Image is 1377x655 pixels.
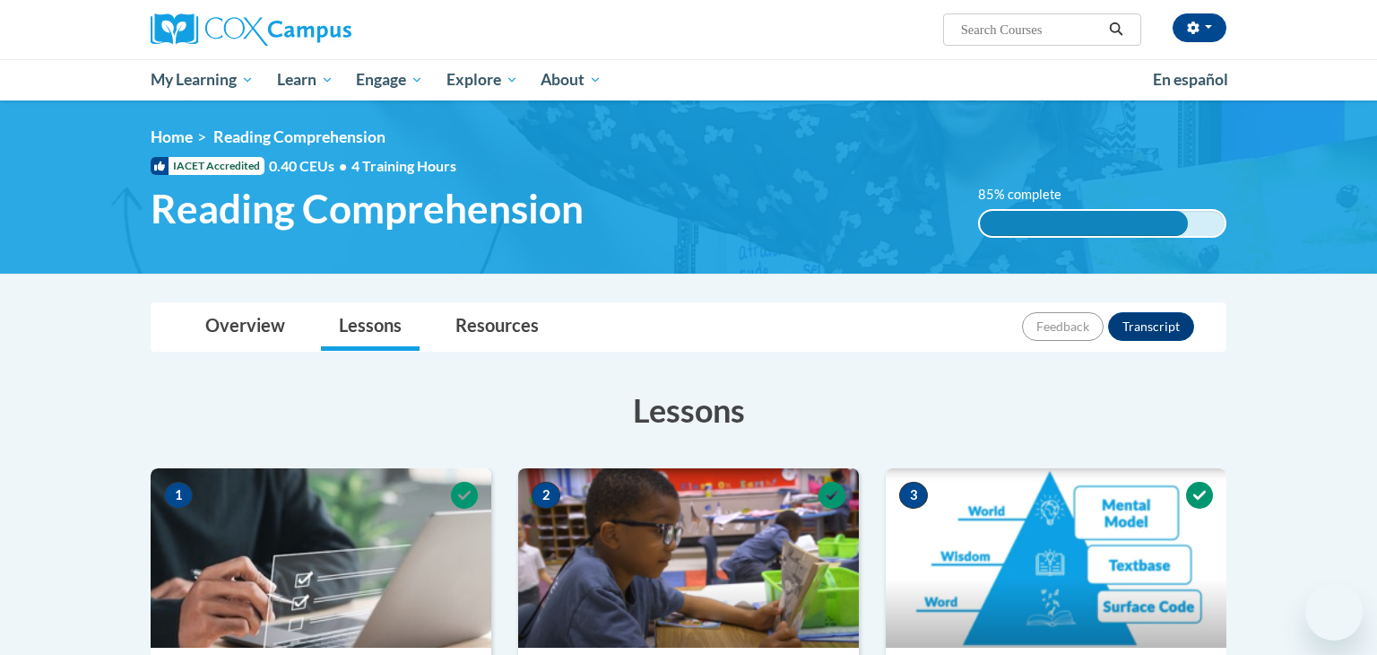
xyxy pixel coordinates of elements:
[151,127,193,146] a: Home
[437,303,557,351] a: Resources
[277,69,333,91] span: Learn
[187,303,303,351] a: Overview
[959,19,1103,40] input: Search Courses
[265,59,345,100] a: Learn
[151,13,491,46] a: Cox Campus
[151,185,584,232] span: Reading Comprehension
[1022,312,1104,341] button: Feedback
[1103,19,1130,40] button: Search
[532,482,560,509] span: 2
[978,185,1081,205] label: 85% complete
[1108,312,1194,341] button: Transcript
[151,388,1226,432] h3: Lessons
[1141,61,1240,99] a: En español
[164,482,193,509] span: 1
[886,468,1226,648] img: Course Image
[151,13,351,46] img: Cox Campus
[446,69,518,91] span: Explore
[356,69,423,91] span: Engage
[541,69,602,91] span: About
[151,69,254,91] span: My Learning
[139,59,265,100] a: My Learning
[980,211,1188,236] div: 85% complete
[899,482,928,509] span: 3
[1173,13,1226,42] button: Account Settings
[321,303,420,351] a: Lessons
[339,157,347,174] span: •
[151,468,491,648] img: Course Image
[530,59,614,100] a: About
[213,127,385,146] span: Reading Comprehension
[351,157,456,174] span: 4 Training Hours
[124,59,1253,100] div: Main menu
[344,59,435,100] a: Engage
[435,59,530,100] a: Explore
[269,156,351,176] span: 0.40 CEUs
[518,468,859,648] img: Course Image
[151,157,264,175] span: IACET Accredited
[1153,70,1228,89] span: En español
[1305,583,1363,641] iframe: Button to launch messaging window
